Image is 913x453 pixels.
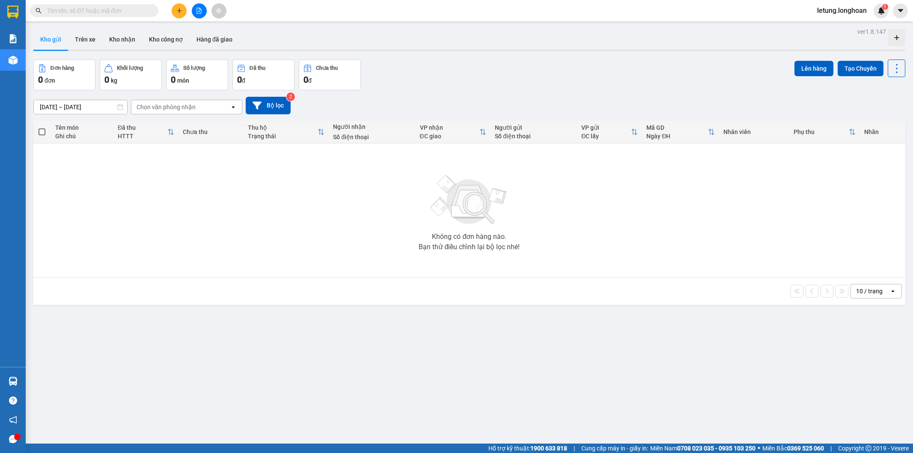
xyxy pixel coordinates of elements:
div: Không có đơn hàng nào. [432,233,506,240]
button: Kho nhận [102,29,142,50]
span: đ [242,77,245,84]
span: 0 [38,75,43,85]
div: Phụ thu [794,128,849,135]
div: Mã GD [646,124,708,131]
div: Khối lượng [117,65,143,71]
strong: 0708 023 035 - 0935 103 250 [677,445,755,452]
div: Nhãn [864,128,901,135]
span: 0 [303,75,308,85]
span: aim [216,8,222,14]
span: 0 [104,75,109,85]
button: aim [211,3,226,18]
button: Hàng đã giao [190,29,239,50]
strong: 0369 525 060 [787,445,824,452]
div: Tên món [55,124,109,131]
svg: open [230,104,237,110]
button: Đơn hàng0đơn [33,60,95,90]
span: copyright [865,445,871,451]
div: ĐC giao [420,133,479,140]
div: Số lượng [183,65,205,71]
span: search [36,8,42,14]
button: Trên xe [68,29,102,50]
input: Tìm tên, số ĐT hoặc mã đơn [47,6,148,15]
img: warehouse-icon [9,56,18,65]
button: file-add [192,3,207,18]
button: Khối lượng0kg [100,60,162,90]
div: Đã thu [250,65,265,71]
svg: open [889,288,896,295]
span: Hỗ trợ kỹ thuật: [488,444,567,453]
div: VP gửi [581,124,631,131]
div: HTTT [118,133,167,140]
div: Số điện thoại [333,134,411,140]
button: plus [172,3,187,18]
span: letung.longhoan [810,5,874,16]
span: Miền Nam [650,444,755,453]
div: ĐC lấy [581,133,631,140]
div: Ngày ĐH [646,133,708,140]
th: Toggle SortBy [577,121,642,143]
img: icon-new-feature [877,7,885,15]
button: Kho gửi [33,29,68,50]
div: Người gửi [495,124,573,131]
span: Miền Bắc [762,444,824,453]
div: Chưa thu [316,65,338,71]
div: Ghi chú [55,133,109,140]
button: caret-down [893,3,908,18]
div: Trạng thái [248,133,318,140]
span: món [177,77,189,84]
sup: 2 [286,92,295,101]
button: Chưa thu0đ [299,60,361,90]
button: Đã thu0đ [232,60,294,90]
button: Lên hàng [794,61,833,76]
button: Bộ lọc [246,97,291,114]
div: Số điện thoại [495,133,573,140]
div: Đơn hàng [51,65,74,71]
div: 10 / trang [856,287,883,295]
span: đơn [45,77,55,84]
span: question-circle [9,396,17,405]
div: Bạn thử điều chỉnh lại bộ lọc nhé! [419,244,520,250]
span: | [830,444,832,453]
img: warehouse-icon [9,377,18,386]
span: 1 [883,4,886,10]
div: VP nhận [420,124,479,131]
span: file-add [196,8,202,14]
span: Cung cấp máy in - giấy in: [581,444,648,453]
span: notification [9,416,17,424]
span: 0 [171,75,175,85]
img: solution-icon [9,34,18,43]
div: Nhân viên [723,128,785,135]
div: ver 1.8.147 [857,27,886,36]
span: ⚪️ [758,447,760,450]
strong: 1900 633 818 [530,445,567,452]
div: Thu hộ [248,124,318,131]
sup: 1 [882,4,888,10]
button: Tạo Chuyến [838,61,883,76]
input: Select a date range. [34,100,127,114]
span: kg [111,77,117,84]
button: Kho công nợ [142,29,190,50]
th: Toggle SortBy [416,121,491,143]
div: Chưa thu [183,128,239,135]
button: Số lượng0món [166,60,228,90]
span: message [9,435,17,443]
div: Đã thu [118,124,167,131]
span: caret-down [897,7,904,15]
img: logo-vxr [7,6,18,18]
th: Toggle SortBy [789,121,860,143]
th: Toggle SortBy [113,121,178,143]
div: Người nhận [333,123,411,130]
th: Toggle SortBy [244,121,329,143]
span: đ [308,77,312,84]
img: svg+xml;base64,PHN2ZyBjbGFzcz0ibGlzdC1wbHVnX19zdmciIHhtbG5zPSJodHRwOi8vd3d3LnczLm9yZy8yMDAwL3N2Zy... [426,170,512,230]
th: Toggle SortBy [642,121,719,143]
div: Chọn văn phòng nhận [137,103,196,111]
span: 0 [237,75,242,85]
div: Tạo kho hàng mới [888,29,905,46]
span: plus [176,8,182,14]
span: | [574,444,575,453]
